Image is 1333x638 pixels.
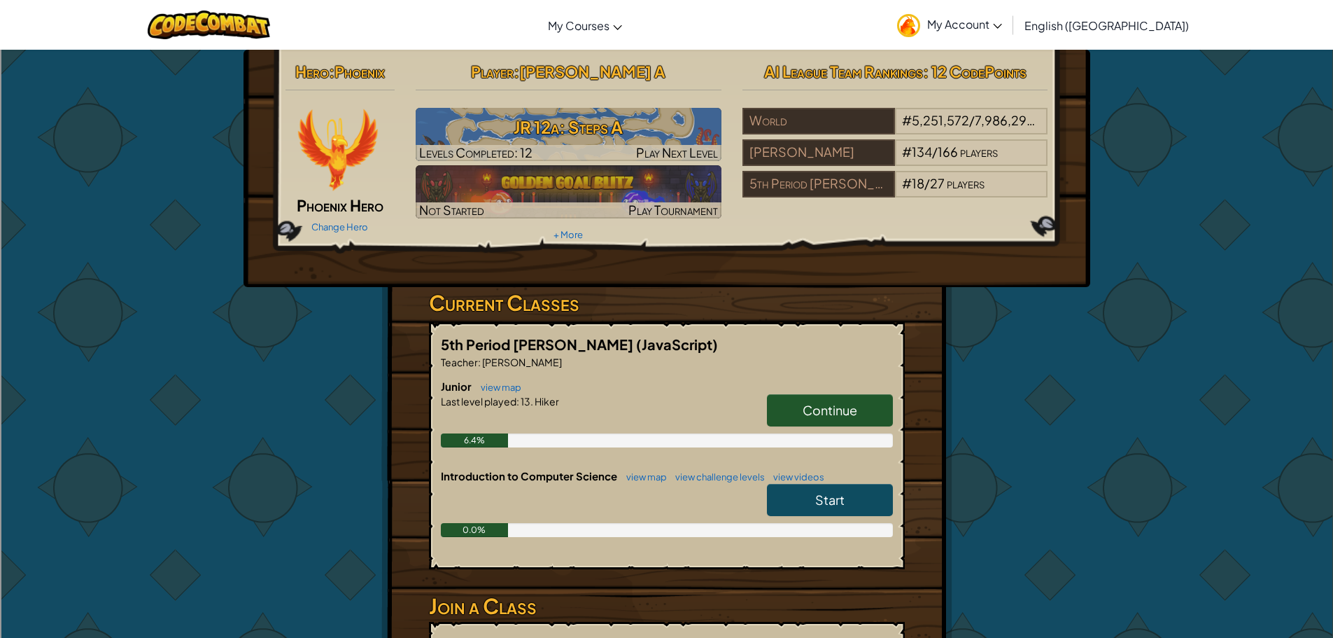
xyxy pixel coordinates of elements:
a: My Courses [541,6,629,44]
a: My Account [890,3,1009,47]
img: CodeCombat logo [148,11,270,39]
span: English ([GEOGRAPHIC_DATA]) [1024,18,1189,33]
span: My Courses [548,18,609,33]
a: Play Next Level [416,108,721,161]
span: My Account [927,17,1002,32]
a: English ([GEOGRAPHIC_DATA]) [1017,6,1196,44]
h3: JR 12a: Steps A [416,111,721,143]
img: avatar [897,14,920,37]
